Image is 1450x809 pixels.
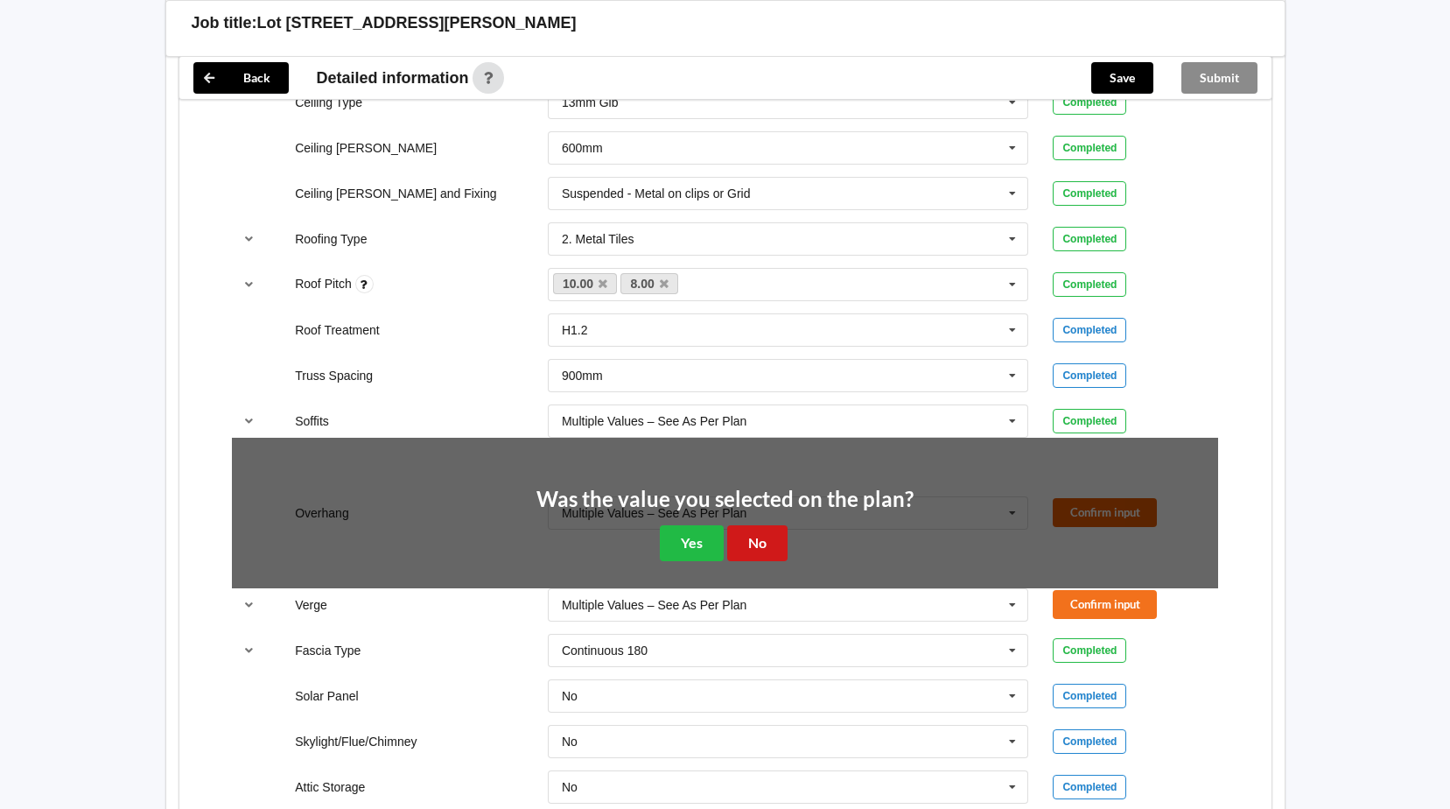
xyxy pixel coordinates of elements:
[295,323,380,337] label: Roof Treatment
[232,269,266,300] button: reference-toggle
[1053,775,1126,799] div: Completed
[562,735,578,748] div: No
[1053,136,1126,160] div: Completed
[562,415,746,427] div: Multiple Values – See As Per Plan
[1053,363,1126,388] div: Completed
[562,233,634,245] div: 2. Metal Tiles
[1053,409,1126,433] div: Completed
[1053,90,1126,115] div: Completed
[1091,62,1153,94] button: Save
[295,598,327,612] label: Verge
[562,690,578,702] div: No
[1053,272,1126,297] div: Completed
[295,644,361,658] label: Fascia Type
[295,414,329,428] label: Soffits
[562,324,588,336] div: H1.2
[192,13,257,33] h3: Job title:
[295,277,354,291] label: Roof Pitch
[1053,684,1126,708] div: Completed
[536,486,914,513] h2: Was the value you selected on the plan?
[295,369,373,383] label: Truss Spacing
[295,141,437,155] label: Ceiling [PERSON_NAME]
[562,369,603,382] div: 900mm
[193,62,289,94] button: Back
[553,273,618,294] a: 10.00
[295,232,367,246] label: Roofing Type
[232,635,266,666] button: reference-toggle
[295,689,358,703] label: Solar Panel
[257,13,577,33] h3: Lot [STREET_ADDRESS][PERSON_NAME]
[295,735,417,749] label: Skylight/Flue/Chimney
[562,781,578,793] div: No
[295,95,362,109] label: Ceiling Type
[562,644,648,657] div: Continuous 180
[1053,638,1126,663] div: Completed
[317,70,469,86] span: Detailed information
[562,96,619,109] div: 13mm Gib
[295,780,365,794] label: Attic Storage
[232,589,266,621] button: reference-toggle
[232,223,266,255] button: reference-toggle
[562,187,751,200] div: Suspended - Metal on clips or Grid
[1053,181,1126,206] div: Completed
[562,142,603,154] div: 600mm
[1053,227,1126,251] div: Completed
[1053,318,1126,342] div: Completed
[1053,590,1157,619] button: Confirm input
[660,525,724,561] button: Yes
[295,186,496,200] label: Ceiling [PERSON_NAME] and Fixing
[562,599,746,611] div: Multiple Values – See As Per Plan
[727,525,788,561] button: No
[1053,729,1126,754] div: Completed
[232,405,266,437] button: reference-toggle
[620,273,678,294] a: 8.00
